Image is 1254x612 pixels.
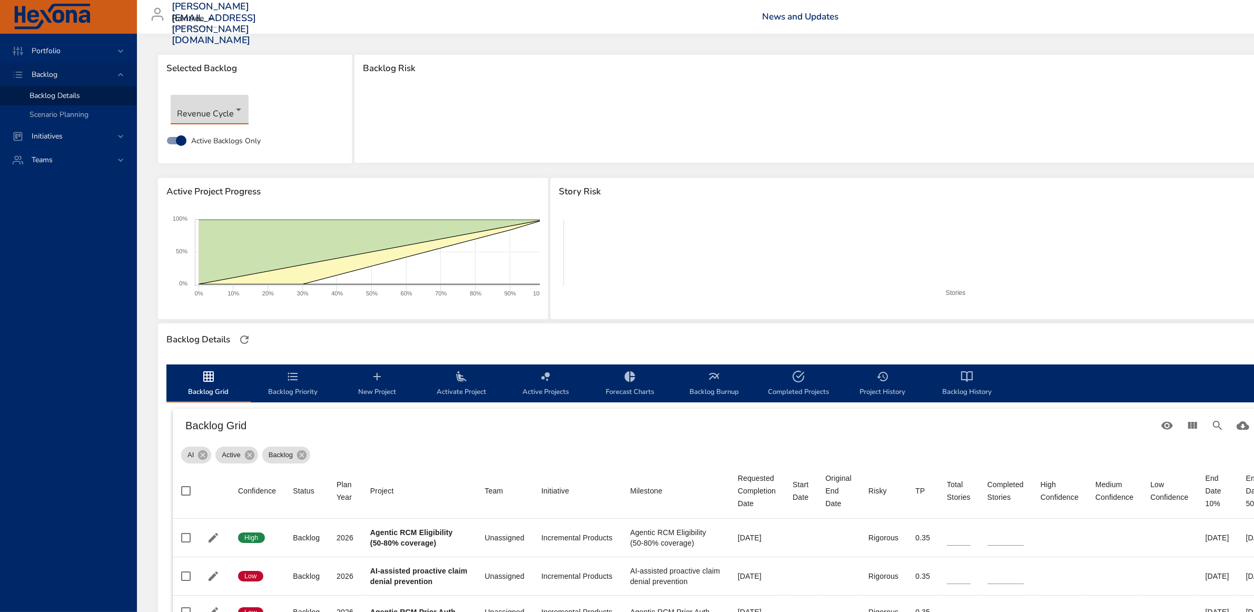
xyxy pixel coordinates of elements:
div: Risky [868,485,887,497]
span: Selected Backlog [166,63,344,74]
div: Backlog [293,532,320,543]
button: View Columns [1180,413,1205,438]
span: Forecast Charts [594,370,666,398]
span: Backlog [262,450,299,460]
span: Active Project Progress [166,186,540,197]
div: Original End Date [826,472,852,510]
b: Agentic RCM Eligibility (50-80% coverage) [370,528,453,547]
text: 30% [297,290,309,297]
span: Backlog Priority [257,370,329,398]
span: Initiatives [23,131,71,141]
span: Active Backlogs Only [191,135,261,146]
div: AI-assisted proactive claim denial prevention [630,566,721,587]
span: Milestone [630,485,721,497]
b: AI-assisted proactive claim denial prevention [370,567,468,586]
span: New Project [341,370,413,398]
div: [DATE] [1206,571,1229,581]
a: News and Updates [762,11,838,23]
div: Rigorous [868,532,898,543]
div: Milestone [630,485,663,497]
span: Backlog Burnup [678,370,750,398]
text: 50% [176,248,187,254]
div: High Confidence [1041,478,1079,504]
div: Requested Completion Date [738,472,776,510]
div: Sort [238,485,276,497]
span: Portfolio [23,46,69,56]
span: TP [915,485,930,497]
h6: Backlog Grid [185,417,1154,434]
span: Project History [847,370,919,398]
span: Low [238,571,263,581]
div: Medium Confidence [1095,478,1133,504]
div: Active [215,447,258,463]
div: Sort [1150,478,1188,504]
span: Scenario Planning [29,110,88,120]
div: 0.35 [915,532,930,543]
div: Completed Stories [988,478,1024,504]
div: Revenue Cycle [171,95,249,124]
div: Start Date [793,478,808,504]
span: Completed Projects [763,370,834,398]
div: Sort [485,485,503,497]
div: Sort [293,485,314,497]
div: 2026 [337,532,353,543]
button: Search [1205,413,1230,438]
div: Agentic RCM Eligibility (50-80% coverage) [630,527,721,548]
text: 100% [173,215,187,222]
span: Active Projects [510,370,581,398]
div: 0.35 [915,571,930,581]
span: Plan Year [337,478,353,504]
text: 20% [262,290,274,297]
h3: [PERSON_NAME][EMAIL_ADDRESS][PERSON_NAME][DOMAIN_NAME] [172,1,256,46]
div: Total Stories [947,478,971,504]
div: Status [293,485,314,497]
div: Rigorous [868,571,898,581]
div: Backlog [293,571,320,581]
div: Sort [541,485,569,497]
div: Unassigned [485,571,524,581]
span: Backlog Details [29,91,80,101]
div: Incremental Products [541,571,614,581]
div: Sort [793,478,808,504]
div: Sort [1095,478,1133,504]
text: 90% [505,290,516,297]
span: Project [370,485,468,497]
text: 60% [401,290,412,297]
text: 50% [366,290,378,297]
div: Sort [630,485,663,497]
text: Stories [946,289,965,297]
span: Active [215,450,246,460]
button: Edit Project Details [205,530,221,546]
span: Backlog [23,70,66,80]
span: AI [181,450,200,460]
div: Raintree [172,11,217,27]
span: Initiative [541,485,614,497]
text: 0% [179,280,187,287]
button: Refresh Page [236,332,252,348]
div: Sort [370,485,394,497]
text: 40% [331,290,343,297]
div: Initiative [541,485,569,497]
span: Teams [23,155,61,165]
div: AI [181,447,211,463]
div: Sort [988,478,1024,504]
div: Sort [915,485,925,497]
div: Confidence [238,485,276,497]
div: [DATE] [1206,532,1229,543]
span: Activate Project [426,370,497,398]
div: [DATE] [738,532,776,543]
span: Team [485,485,524,497]
text: 0% [195,290,203,297]
button: Standard Views [1154,413,1180,438]
text: 100% [533,290,548,297]
button: Edit Project Details [205,568,221,584]
div: Low Confidence [1150,478,1188,504]
div: Sort [947,478,971,504]
div: Project [370,485,394,497]
div: Sort [337,478,353,504]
